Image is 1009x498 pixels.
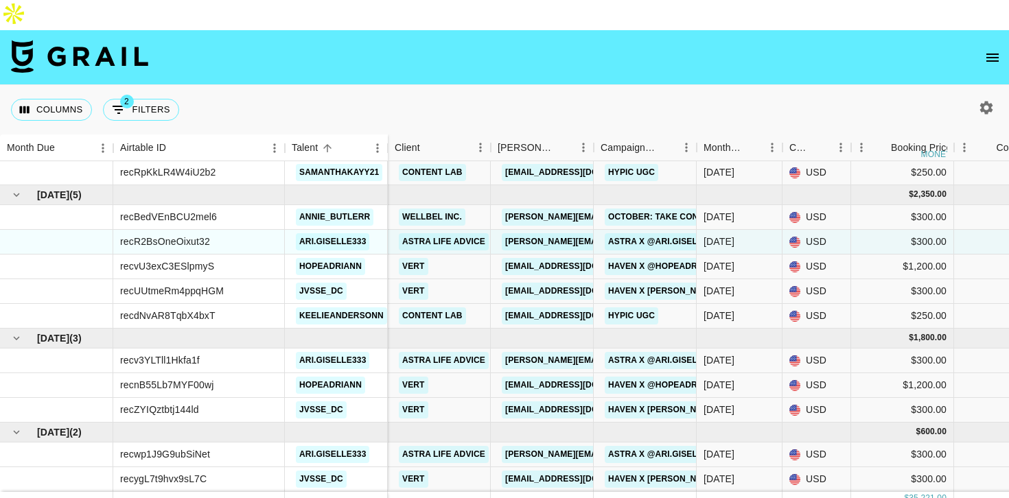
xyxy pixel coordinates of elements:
[811,138,831,157] button: Sort
[851,398,954,423] div: $300.00
[69,331,82,345] span: ( 3 )
[395,134,420,161] div: Client
[594,134,697,161] div: Campaign (Type)
[367,138,388,158] button: Menu
[605,233,764,250] a: Astra x @ari.giselle333 - Term 2
[782,254,851,279] div: USD
[120,378,213,392] div: recnB55Lb7MYF00wj
[704,403,734,416] div: Nov '25
[851,230,954,254] div: $300.00
[697,134,782,161] div: Month Due
[296,283,347,300] a: jvsse_dc
[502,258,656,275] a: [EMAIL_ADDRESS][DOMAIN_NAME]
[921,150,952,158] div: money
[420,138,439,157] button: Sort
[296,401,347,418] a: jvsse_dc
[120,259,214,273] div: recvU3exC3ESlpmyS
[296,164,382,181] a: samanthakayy21
[914,332,947,344] div: 1,800.00
[120,134,166,161] div: Airtable ID
[399,164,466,181] a: Content Lab
[120,309,216,322] div: recdNvAR8TqbX4bxT
[977,138,996,157] button: Sort
[782,442,851,467] div: USD
[782,398,851,423] div: USD
[676,137,697,158] button: Menu
[502,283,656,300] a: [EMAIL_ADDRESS][DOMAIN_NAME]
[851,137,872,158] button: Menu
[782,205,851,230] div: USD
[704,165,734,179] div: Sep '25
[851,279,954,304] div: $300.00
[498,134,554,161] div: [PERSON_NAME]
[851,373,954,398] div: $1,200.00
[704,378,734,392] div: Nov '25
[502,307,656,324] a: [EMAIL_ADDRESS][DOMAIN_NAME]
[605,164,658,181] a: Hypic UGC
[120,165,216,179] div: recRpKkLR4W4iU2b2
[470,137,491,158] button: Menu
[704,309,734,322] div: Oct '25
[605,307,658,324] a: Hypic UGC
[605,401,760,418] a: Haven x [PERSON_NAME] - Term 2
[704,259,734,273] div: Oct '25
[7,329,26,348] button: hide children
[502,377,656,394] a: [EMAIL_ADDRESS][DOMAIN_NAME]
[502,233,726,250] a: [PERSON_NAME][EMAIL_ADDRESS][DOMAIN_NAME]
[704,472,734,486] div: Dec '25
[605,471,760,488] a: Haven x [PERSON_NAME] - Term 3
[851,348,954,373] div: $300.00
[93,138,113,158] button: Menu
[37,425,69,439] span: [DATE]
[789,134,811,161] div: Currency
[491,134,594,161] div: Booker
[399,401,428,418] a: Vert
[851,304,954,329] div: $250.00
[399,283,428,300] a: Vert
[7,134,55,161] div: Month Due
[704,284,734,298] div: Oct '25
[120,284,224,298] div: recUUtmeRm4ppqHGM
[851,467,954,492] div: $300.00
[704,447,734,461] div: Dec '25
[657,138,676,157] button: Sort
[605,446,764,463] a: Astra x @ari.giselle333 - Term 4
[554,138,573,157] button: Sort
[120,472,207,486] div: recygL7t9hvx9sL7C
[120,403,199,416] div: recZYIQztbtj144ld
[782,161,851,185] div: USD
[891,134,951,161] div: Booking Price
[851,254,954,279] div: $1,200.00
[296,258,365,275] a: hopeadriann
[11,99,92,121] button: Select columns
[399,446,489,463] a: Astra Life Advice
[502,446,726,463] a: [PERSON_NAME][EMAIL_ADDRESS][DOMAIN_NAME]
[113,134,285,161] div: Airtable ID
[502,471,656,488] a: [EMAIL_ADDRESS][DOMAIN_NAME]
[296,471,347,488] a: jvsse_dc
[502,209,726,226] a: [PERSON_NAME][EMAIL_ADDRESS][DOMAIN_NAME]
[399,258,428,275] a: Vert
[120,353,200,367] div: recv3YLTll1Hkfa1f
[704,134,743,161] div: Month Due
[704,235,734,248] div: Oct '25
[296,377,365,394] a: hopeadriann
[920,426,947,438] div: 600.00
[605,258,728,275] a: Haven x @hopeadriann 3
[399,377,428,394] a: Vert
[296,233,369,250] a: ari.giselle333
[399,209,465,226] a: Wellbel Inc.
[743,138,762,157] button: Sort
[502,164,656,181] a: [EMAIL_ADDRESS][DOMAIN_NAME]
[69,188,82,202] span: ( 5 )
[55,139,74,158] button: Sort
[605,377,728,394] a: Haven x @hopeadriann 4
[605,352,764,369] a: Astra x @ari.giselle333 - Term 3
[782,467,851,492] div: USD
[120,95,134,108] span: 2
[7,423,26,442] button: hide children
[851,442,954,467] div: $300.00
[502,401,656,418] a: [EMAIL_ADDRESS][DOMAIN_NAME]
[166,139,185,158] button: Sort
[782,230,851,254] div: USD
